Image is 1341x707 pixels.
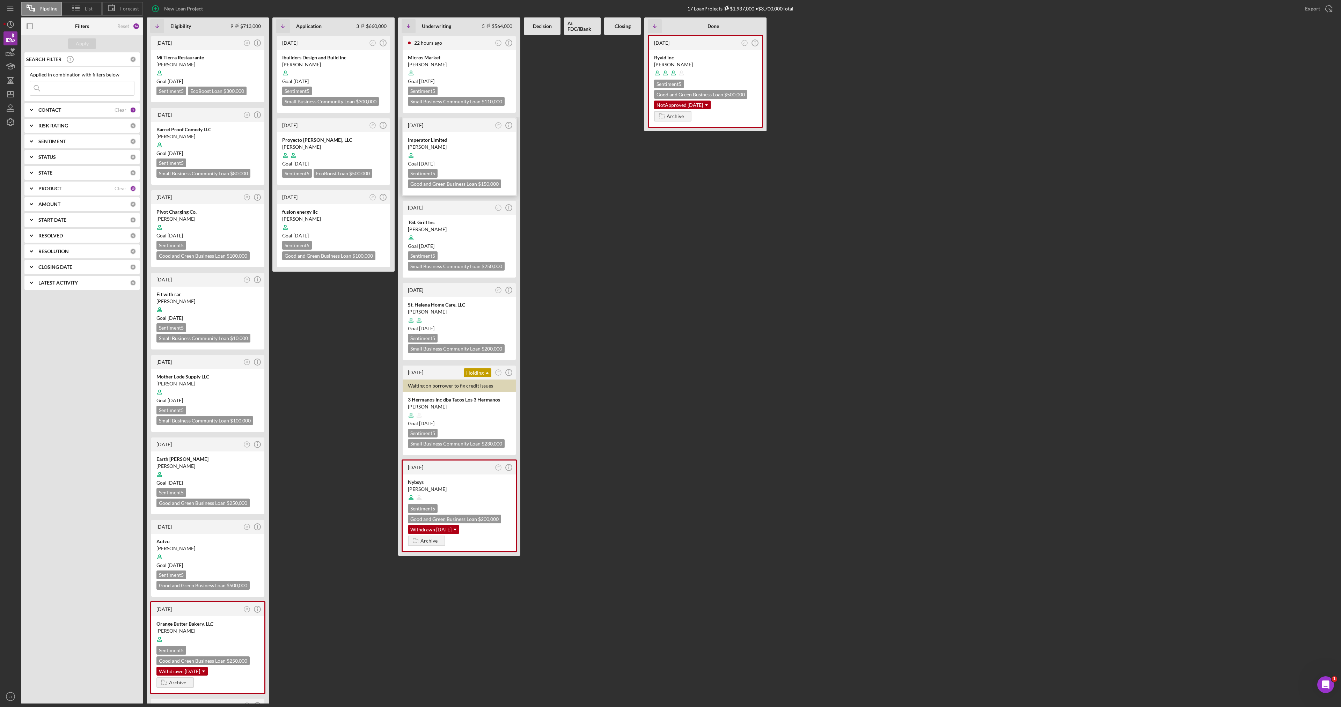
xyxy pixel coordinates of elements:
div: Small Business Community Loan [408,262,505,271]
time: 10/25/2025 [168,233,183,238]
time: 2025-08-13 17:06 [156,524,172,530]
a: [DATE]JTRyvid inc[PERSON_NAME]Sentiment5Good and Green Business Loan $500,000NotApproved [DATE]Ar... [648,35,763,128]
div: Small Business Community Loan [408,439,505,448]
b: LATEST ACTIVITY [38,280,78,286]
span: $250,000 [482,263,502,269]
a: [DATE]JTImperator Limited[PERSON_NAME]Goal [DATE]Sentiment5Good and Green Business Loan $150,000 [402,117,517,196]
button: JT [494,121,503,130]
div: 0 [130,264,136,270]
b: RESOLUTION [38,249,69,254]
button: JT [242,358,252,367]
div: 1 [130,107,136,113]
a: [DATE]HoldingJTWaiting on borrower to fix credit issues3 Hermanos Inc dba Tacos Los 3 Hermanos[PE... [402,364,517,456]
div: $1,937,000 [723,6,754,12]
div: Apply [76,38,89,49]
div: NotApproved [DATE] [654,101,711,109]
time: 2025-08-11 19:03 [408,464,423,470]
div: [PERSON_NAME] [408,308,511,315]
div: 0 [130,170,136,176]
div: Holding [464,368,491,377]
button: Archive [408,536,445,546]
b: Application [296,23,322,29]
div: Archive [420,536,438,546]
span: Goal [156,397,183,403]
div: Good and Green Business Loan [282,251,375,260]
text: JT [246,361,248,363]
b: AMOUNT [38,201,60,207]
a: [DATE]JTTGL Grill Inc[PERSON_NAME]Goal [DATE]Sentiment5Small Business Community Loan $250,000 [402,200,517,279]
a: [DATE]JTMother Lode Supply LLC[PERSON_NAME]Goal [DATE]Sentiment5Small Business Community Loan $10... [150,354,265,433]
div: Imperator Limited [408,137,511,143]
text: JT [371,42,374,44]
b: CONTACT [38,107,61,113]
time: 09/27/2025 [168,562,183,568]
span: Goal [156,562,183,568]
time: 2025-09-03 14:04 [282,40,298,46]
a: [DATE]JTFit with rar[PERSON_NAME]Goal [DATE]Sentiment5Small Business Community Loan $10,000 [150,272,265,351]
span: Goal [408,325,434,331]
b: SENTIMENT [38,139,66,144]
time: 2025-08-13 18:42 [408,369,423,375]
span: Goal [156,233,183,238]
div: Archive [169,677,186,688]
span: Goal [282,78,309,84]
div: Small Business Community Loan [156,169,250,178]
time: 09/23/2025 [293,233,309,238]
button: Export [1298,2,1338,16]
div: Sentiment 5 [156,159,186,167]
span: Forecast [120,6,139,12]
div: Sentiment 5 [156,488,186,497]
div: Sentiment 5 [408,504,438,513]
div: [PERSON_NAME] [282,61,385,68]
div: St. Helena Home Care, LLC [408,301,511,308]
div: Small Business Community Loan [408,344,505,353]
a: [DATE]JTProyecto [PERSON_NAME], LLC[PERSON_NAME]Goal [DATE]Sentiment5EcoBoost Loan $500,000 [276,117,391,186]
button: New Loan Project [147,2,210,16]
button: JT [494,286,503,295]
time: 2025-09-05 00:20 [156,277,172,282]
span: $100,000 [227,253,247,259]
a: [DATE]JTBarrel Proof Comedy LLC[PERSON_NAME]Goal [DATE]Sentiment5Small Business Community Loan $8... [150,107,265,186]
div: Small Business Community Loan [156,416,253,425]
div: Sentiment 5 [408,87,438,95]
b: Eligibility [170,23,191,29]
b: At FDC/iBank [567,21,597,32]
div: Export [1305,2,1320,16]
text: JT [497,466,499,469]
div: 0 [130,138,136,145]
div: [PERSON_NAME] [408,403,511,410]
div: Ibuilders Design and Build Inc [282,54,385,61]
text: JT [497,124,499,126]
span: $300,000 [223,88,244,94]
div: Good and Green Business Loan [156,251,250,260]
button: JT [242,193,252,202]
div: 0 [130,233,136,239]
div: Good and Green Business Loan $200,000 [408,515,501,523]
a: [DATE]JTEarth [PERSON_NAME][PERSON_NAME]Goal [DATE]Sentiment5Good and Green Business Loan $250,000 [150,436,265,515]
a: 22 hours agoJTMicros Market[PERSON_NAME]Goal [DATE]Sentiment5Small Business Community Loan $110,000 [402,35,517,114]
div: [PERSON_NAME] [156,463,259,470]
div: Clear [115,107,126,113]
a: [DATE]JTPivot Charging Co.[PERSON_NAME]Goal [DATE]Sentiment5Good and Green Business Loan $100,000 [150,189,265,268]
time: 2025-08-29 22:43 [282,122,298,128]
b: Decision [533,23,552,29]
div: [PERSON_NAME] [156,133,259,140]
span: $250,000 [227,500,247,506]
button: JT [242,275,252,285]
div: Mi Tierra Restaurante [156,54,259,61]
div: 5 $564,000 [482,23,512,29]
div: [PERSON_NAME] [408,143,511,150]
time: 2025-09-10 18:39 [156,40,172,46]
span: $10,000 [230,335,248,341]
time: 09/29/2025 [419,243,434,249]
span: Goal [156,315,183,321]
button: JT [3,690,17,704]
time: 2025-09-11 22:35 [414,40,442,46]
b: Done [708,23,719,29]
div: Nybsys [408,479,511,486]
div: Fit with rar [156,291,259,298]
b: PRODUCT [38,186,61,191]
div: Sentiment 5 [156,323,186,332]
div: 0 [130,280,136,286]
div: New Loan Project [164,2,203,16]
